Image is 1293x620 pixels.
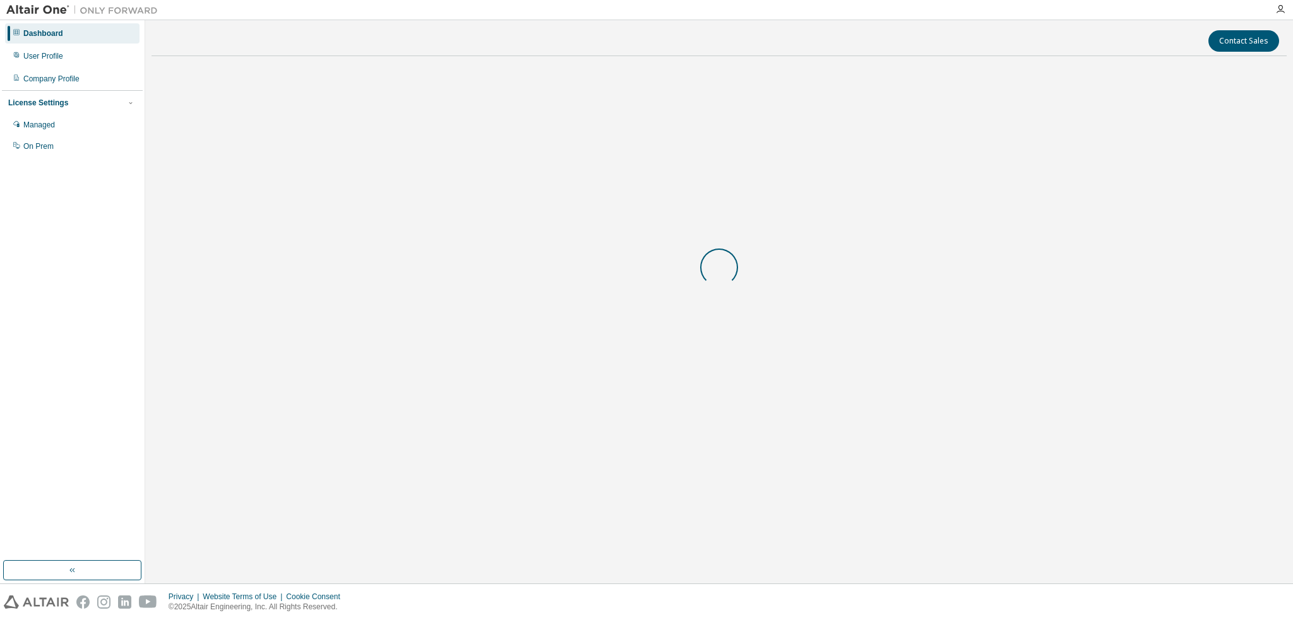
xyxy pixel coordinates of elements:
div: Privacy [169,592,203,602]
div: User Profile [23,51,63,61]
img: youtube.svg [139,595,157,609]
img: instagram.svg [97,595,110,609]
img: altair_logo.svg [4,595,69,609]
div: Cookie Consent [286,592,347,602]
div: Website Terms of Use [203,592,286,602]
button: Contact Sales [1208,30,1279,52]
img: Altair One [6,4,164,16]
div: License Settings [8,98,68,108]
div: Managed [23,120,55,130]
img: facebook.svg [76,595,90,609]
img: linkedin.svg [118,595,131,609]
div: Company Profile [23,74,80,84]
p: © 2025 Altair Engineering, Inc. All Rights Reserved. [169,602,348,612]
div: On Prem [23,141,54,151]
div: Dashboard [23,28,63,38]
